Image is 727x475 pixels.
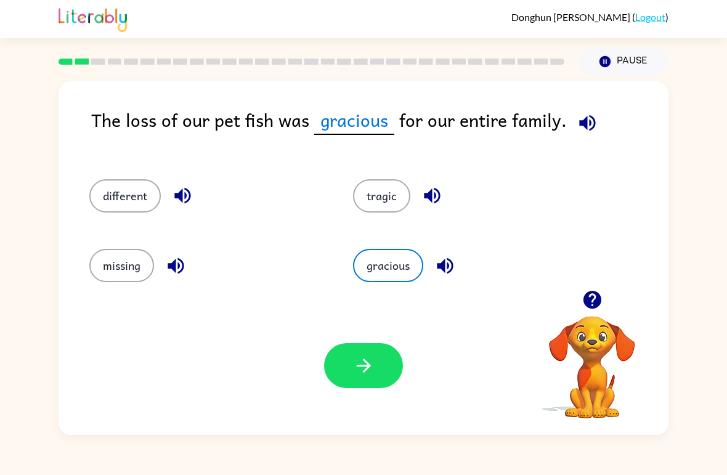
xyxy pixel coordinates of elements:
button: Pause [579,47,668,76]
img: Literably [59,5,127,32]
button: gracious [353,249,423,282]
button: missing [89,249,154,282]
button: tragic [353,179,410,213]
button: different [89,179,161,213]
div: ( ) [511,11,668,23]
video: Your browser must support playing .mp4 files to use Literably. Please try using another browser. [530,297,654,420]
span: Donghun [PERSON_NAME] [511,11,632,23]
a: Logout [635,11,665,23]
span: gracious [314,106,394,135]
div: The loss of our pet fish was for our entire family. [91,106,668,155]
